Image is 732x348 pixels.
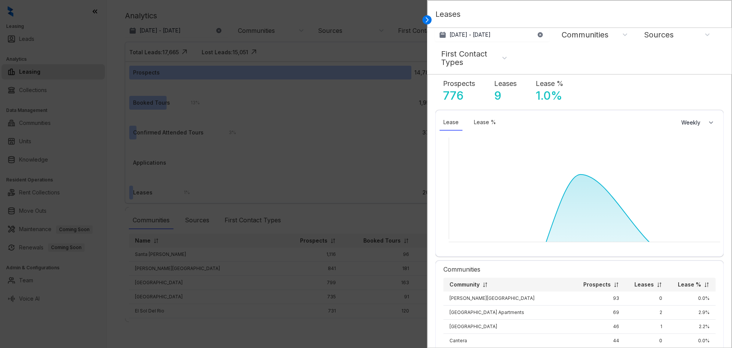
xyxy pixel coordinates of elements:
[494,78,517,89] p: Leases
[657,282,662,288] img: sorting
[573,320,625,334] td: 46
[449,281,480,288] p: Community
[573,306,625,320] td: 69
[470,114,500,131] div: Lease %
[441,50,503,66] div: First Contact Types
[583,281,611,288] p: Prospects
[704,282,710,288] img: sorting
[440,246,719,253] div: Dates
[562,31,608,39] div: Communities
[443,306,573,320] td: [GEOGRAPHIC_DATA] Apartments
[668,306,716,320] td: 2.9%
[435,8,461,26] p: Leases
[536,78,563,89] p: Lease %
[625,320,668,334] td: 1
[634,281,654,288] p: Leases
[435,28,549,42] button: [DATE] - [DATE]
[681,119,705,126] span: Weekly
[440,114,462,131] div: Lease
[613,282,619,288] img: sorting
[443,261,716,278] div: Communities
[625,291,668,306] td: 0
[625,334,668,348] td: 0
[573,291,625,306] td: 93
[482,282,488,288] img: sorting
[644,31,674,39] div: Sources
[668,334,716,348] td: 0.0%
[625,306,668,320] td: 2
[573,334,625,348] td: 44
[668,320,716,334] td: 2.2%
[443,334,573,348] td: Cantera
[443,89,464,102] p: 776
[440,176,446,191] div: Range
[678,281,701,288] p: Lease %
[449,31,491,39] p: [DATE] - [DATE]
[494,89,501,102] p: 9
[668,291,716,306] td: 0.0%
[443,291,573,306] td: [PERSON_NAME][GEOGRAPHIC_DATA]
[677,116,719,129] button: Weekly
[443,78,475,89] p: Prospects
[536,89,562,102] p: 1.0 %
[443,320,573,334] td: [GEOGRAPHIC_DATA]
